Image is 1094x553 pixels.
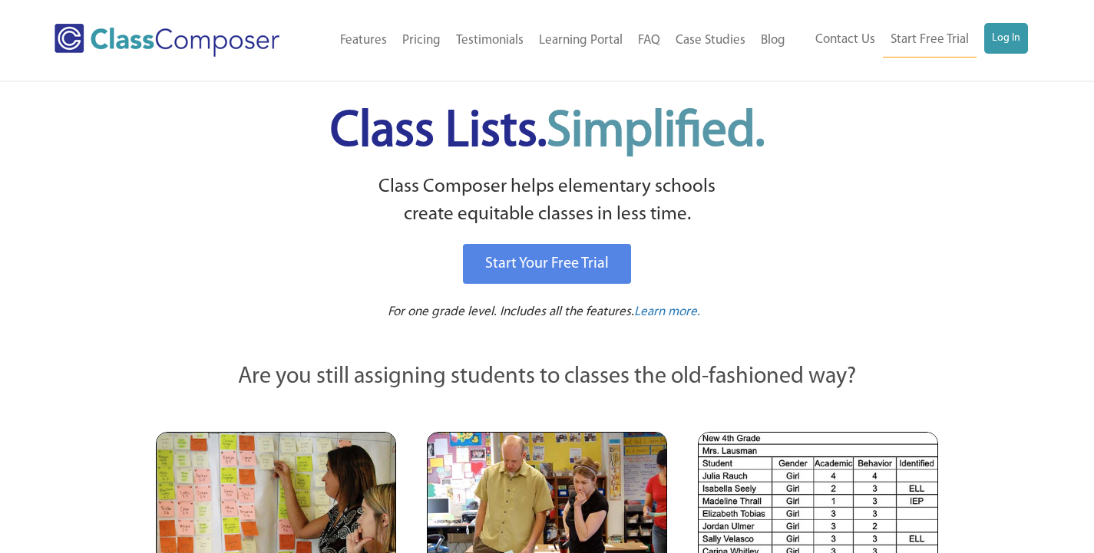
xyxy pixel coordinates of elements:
p: Class Composer helps elementary schools create equitable classes in less time. [154,173,941,229]
span: Simplified. [547,107,765,157]
a: Start Free Trial [883,23,977,58]
a: Learning Portal [531,24,630,58]
img: Class Composer [55,24,279,57]
a: Testimonials [448,24,531,58]
a: Log In [984,23,1028,54]
a: Start Your Free Trial [463,244,631,284]
span: Learn more. [634,305,700,318]
span: Class Lists. [330,107,765,157]
a: Pricing [395,24,448,58]
span: Start Your Free Trial [485,256,609,272]
nav: Header Menu [793,23,1028,58]
a: Contact Us [808,23,883,57]
span: For one grade level. Includes all the features. [388,305,634,318]
a: Features [332,24,395,58]
a: Learn more. [634,303,700,322]
a: Case Studies [668,24,753,58]
a: FAQ [630,24,668,58]
a: Blog [753,24,793,58]
nav: Header Menu [312,24,793,58]
p: Are you still assigning students to classes the old-fashioned way? [156,360,939,394]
